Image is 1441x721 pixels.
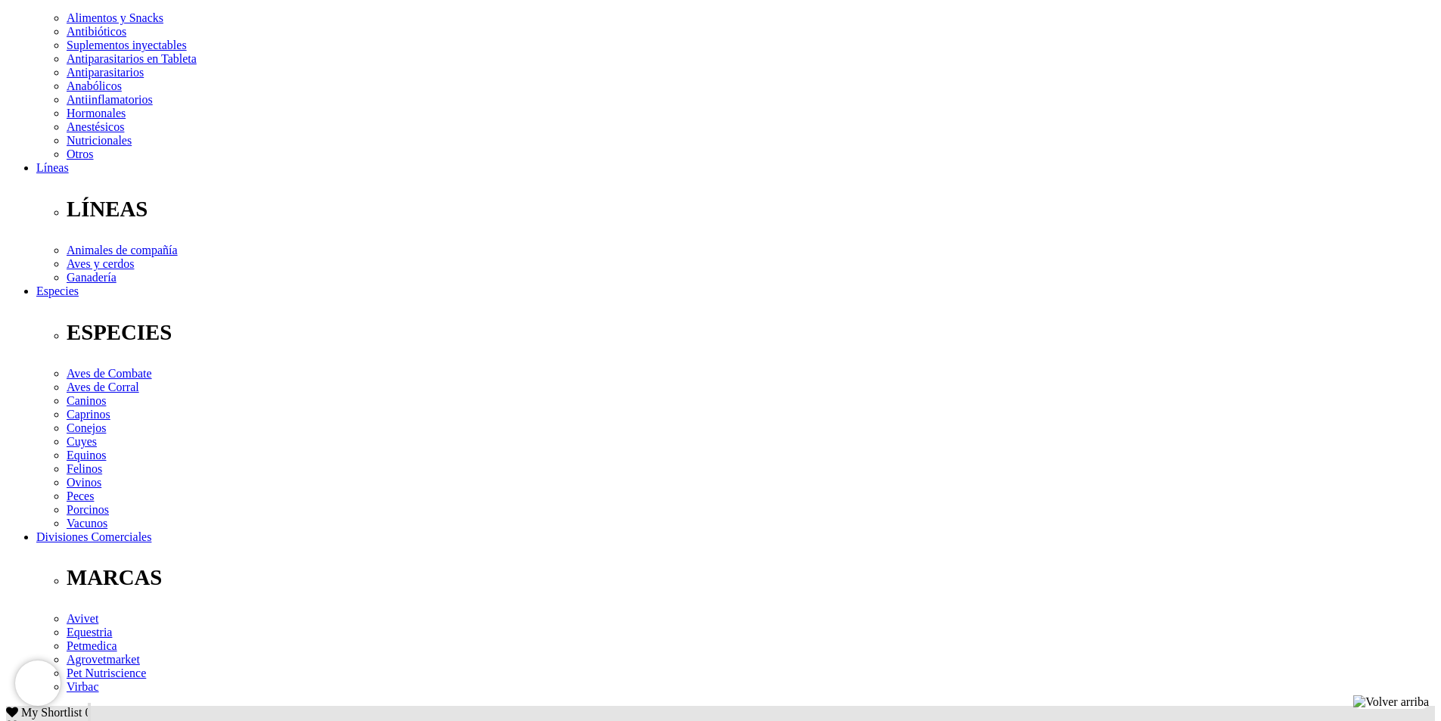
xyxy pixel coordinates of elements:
[67,25,126,38] a: Antibióticos
[67,626,112,639] a: Equestria
[67,79,122,92] a: Anabólicos
[36,284,79,297] a: Especies
[67,680,99,693] a: Virbac
[67,462,102,475] a: Felinos
[67,11,163,24] a: Alimentos y Snacks
[67,449,106,462] a: Equinos
[67,120,124,133] a: Anestésicos
[67,476,101,489] a: Ovinos
[67,320,1435,345] p: ESPECIES
[36,530,151,543] a: Divisiones Comerciales
[67,39,187,51] a: Suplementos inyectables
[67,394,106,407] a: Caninos
[15,660,61,706] iframe: Brevo live chat
[67,408,110,421] a: Caprinos
[67,148,94,160] a: Otros
[67,503,109,516] a: Porcinos
[67,244,178,256] a: Animales de compañía
[67,565,1435,590] p: MARCAS
[67,107,126,120] a: Hormonales
[67,639,117,652] a: Petmedica
[21,706,82,719] span: My Shortlist
[85,706,91,719] span: 0
[67,381,139,393] a: Aves de Corral
[67,435,97,448] a: Cuyes
[67,367,152,380] a: Aves de Combate
[67,667,146,679] a: Pet Nutriscience
[67,612,98,625] a: Avivet
[1353,695,1429,709] img: Volver arriba
[67,197,1435,222] p: LÍNEAS
[67,271,116,284] a: Ganadería
[67,257,134,270] a: Aves y cerdos
[67,517,107,530] a: Vacunos
[67,66,144,79] a: Antiparasitarios
[67,421,106,434] a: Conejos
[67,489,94,502] a: Peces
[67,653,140,666] a: Agrovetmarket
[36,161,69,174] a: Líneas
[67,93,153,106] a: Antiinflamatorios
[67,52,197,65] a: Antiparasitarios en Tableta
[67,134,132,147] a: Nutricionales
